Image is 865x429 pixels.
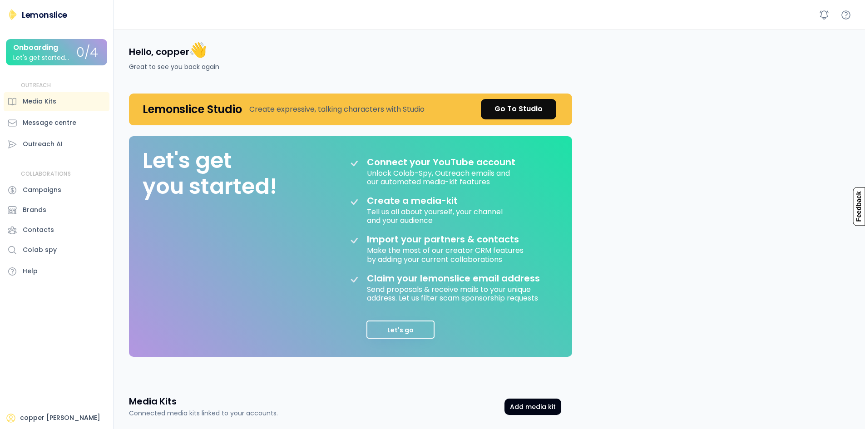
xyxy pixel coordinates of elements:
div: Colab spy [23,245,57,255]
button: Add media kit [504,399,561,415]
div: Contacts [23,225,54,235]
h4: Hello, copper [129,40,207,59]
div: Send proposals & receive mails to your unique address. Let us filter scam sponsorship requests [367,284,549,302]
div: copper [PERSON_NAME] [20,414,100,423]
font: 👋 [189,39,207,60]
div: Tell us all about yourself, your channel and your audience [367,206,504,225]
h4: Lemonslice Studio [143,102,242,116]
div: OUTREACH [21,82,51,89]
div: Great to see you back again [129,62,219,72]
div: Message centre [23,118,76,128]
button: Let's go [366,321,435,339]
div: Brands [23,205,46,215]
div: Let's get started... [13,54,69,61]
img: Lemonslice [7,9,18,20]
div: COLLABORATIONS [21,170,71,178]
div: Connected media kits linked to your accounts. [129,409,278,418]
div: Claim your lemonslice email address [367,273,540,284]
div: Unlock Colab-Spy, Outreach emails and our automated media-kit features [367,168,512,186]
div: Outreach AI [23,139,63,149]
div: Create a media-kit [367,195,480,206]
div: Lemonslice [22,9,67,20]
div: Create expressive, talking characters with Studio [249,104,425,115]
h3: Media Kits [129,395,177,408]
div: Help [23,266,38,276]
a: Go To Studio [481,99,556,119]
div: Import your partners & contacts [367,234,519,245]
div: Let's get you started! [143,148,277,200]
div: Connect your YouTube account [367,157,515,168]
div: Onboarding [13,44,58,52]
div: Campaigns [23,185,61,195]
div: Media Kits [23,97,56,106]
div: Go To Studio [494,104,543,114]
div: Make the most of our creator CRM features by adding your current collaborations [367,245,525,263]
div: 0/4 [76,46,98,60]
